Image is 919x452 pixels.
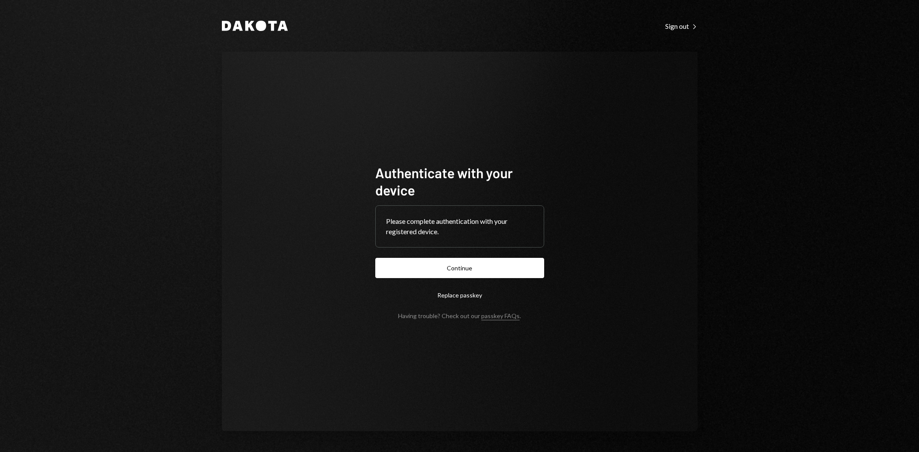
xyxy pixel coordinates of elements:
div: Please complete authentication with your registered device. [386,216,533,237]
button: Replace passkey [375,285,544,305]
div: Having trouble? Check out our . [398,312,521,319]
a: passkey FAQs [481,312,520,320]
div: Sign out [665,22,698,31]
button: Continue [375,258,544,278]
h1: Authenticate with your device [375,164,544,198]
a: Sign out [665,21,698,31]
